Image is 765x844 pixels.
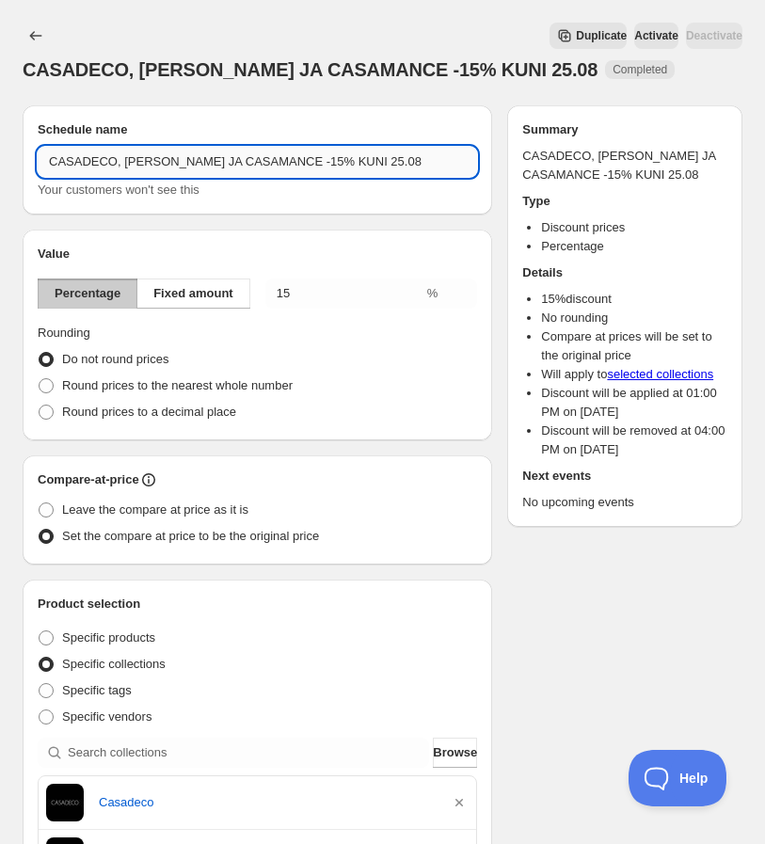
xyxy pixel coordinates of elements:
li: No rounding [541,309,727,327]
p: CASADECO, [PERSON_NAME] JA CASAMANCE -15% KUNI 25.08 [522,147,727,184]
h2: Value [38,245,477,263]
span: Completed [613,62,667,77]
span: Leave the compare at price as it is [62,502,248,517]
h2: Schedule name [38,120,477,139]
button: Activate [634,23,678,49]
span: CASADECO, [PERSON_NAME] JA CASAMANCE -15% KUNI 25.08 [23,59,598,80]
span: Fixed amount [153,284,233,303]
li: Compare at prices will be set to the original price [541,327,727,365]
span: Specific products [62,630,155,645]
button: Secondary action label [550,23,627,49]
span: % [427,286,438,300]
span: Do not round prices [62,352,168,366]
span: Percentage [55,284,120,303]
li: Discount prices [541,218,727,237]
li: Percentage [541,237,727,256]
li: 15 % discount [541,290,727,309]
h2: Summary [522,120,727,139]
span: Round prices to the nearest whole number [62,378,293,392]
span: Browse [433,743,477,762]
li: Will apply to [541,365,727,384]
span: Specific tags [62,683,132,697]
span: Specific vendors [62,709,151,724]
button: Percentage [38,279,137,309]
button: Schedules [23,23,49,49]
li: Discount will be removed at 04:00 PM on [DATE] [541,422,727,459]
h2: Type [522,192,727,211]
h2: Product selection [38,595,477,613]
span: Rounding [38,326,90,340]
a: Casadeco [99,793,435,812]
span: Set the compare at price to be the original price [62,529,319,543]
h2: Details [522,263,727,282]
span: Duplicate [576,28,627,43]
li: Discount will be applied at 01:00 PM on [DATE] [541,384,727,422]
iframe: Toggle Customer Support [629,750,727,806]
input: Search collections [68,738,429,768]
h2: Next events [522,467,727,486]
button: Fixed amount [136,279,250,309]
p: No upcoming events [522,493,727,512]
span: Your customers won't see this [38,183,199,197]
h2: Compare-at-price [38,470,139,489]
span: Activate [634,28,678,43]
span: Specific collections [62,657,166,671]
span: Round prices to a decimal place [62,405,236,419]
a: selected collections [607,367,713,381]
button: Browse [433,738,477,768]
